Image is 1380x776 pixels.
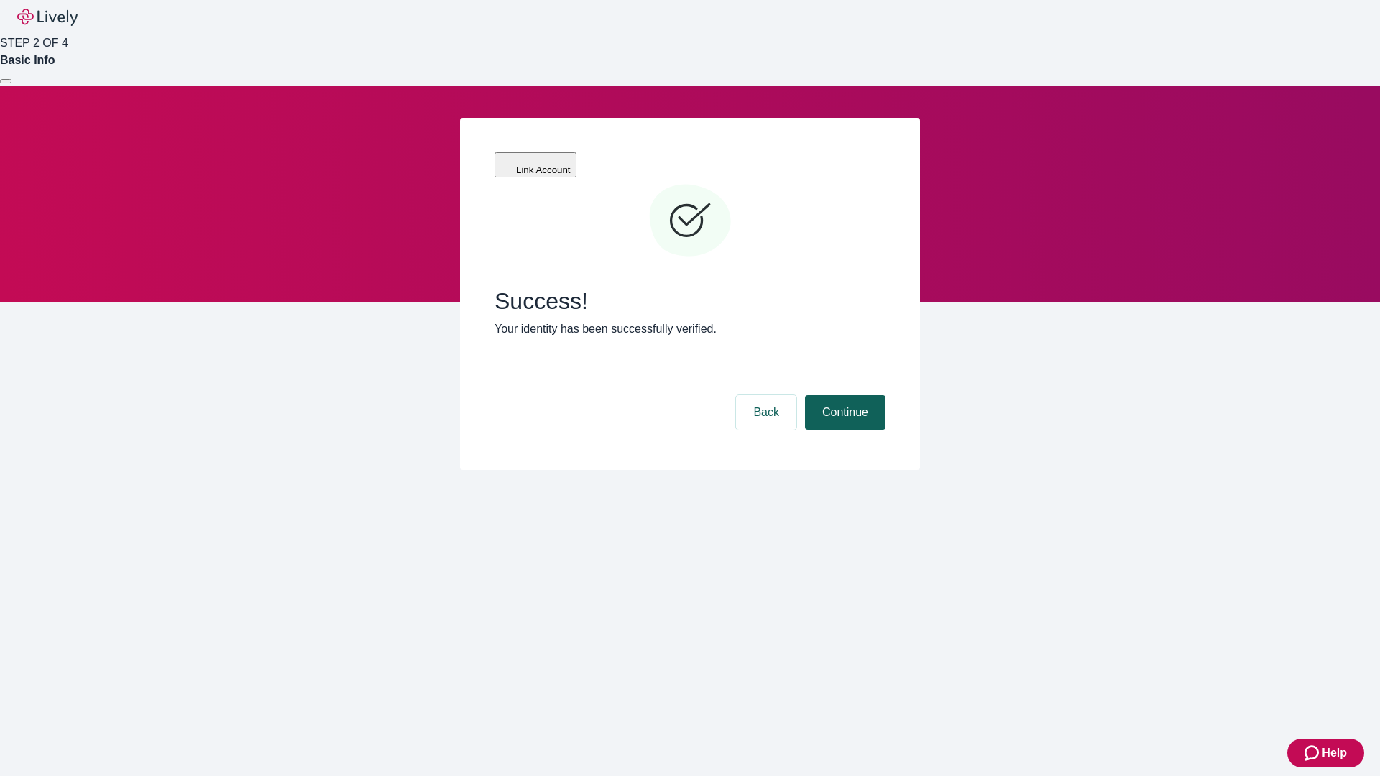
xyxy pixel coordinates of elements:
button: Zendesk support iconHelp [1287,739,1364,767]
img: Lively [17,9,78,26]
p: Your identity has been successfully verified. [494,320,885,338]
button: Link Account [494,152,576,177]
button: Continue [805,395,885,430]
svg: Checkmark icon [647,178,733,264]
button: Back [736,395,796,430]
span: Help [1322,744,1347,762]
svg: Zendesk support icon [1305,744,1322,762]
span: Success! [494,287,885,315]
